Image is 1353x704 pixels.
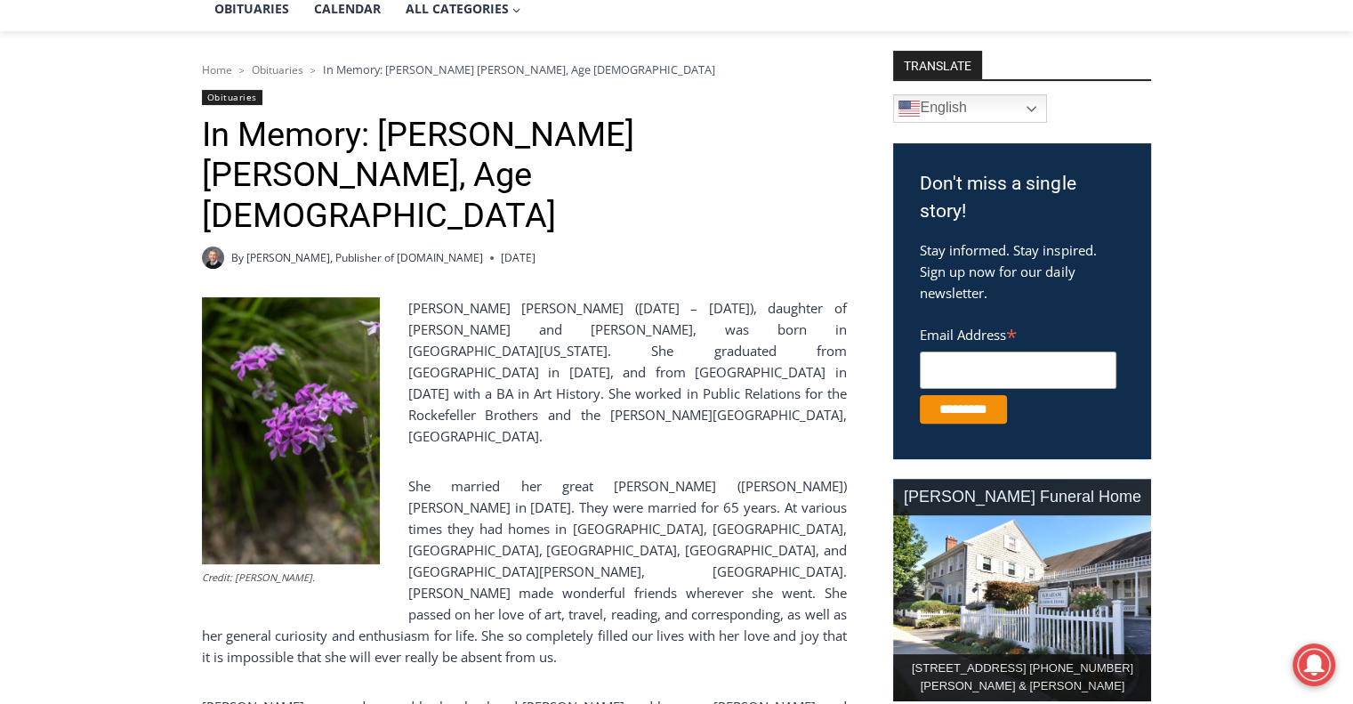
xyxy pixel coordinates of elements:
[310,64,316,77] span: >
[202,62,232,77] a: Home
[893,51,982,79] strong: TRANSLATE
[898,98,920,119] img: en
[202,297,380,564] img: (PHOTO: Kim Eierman of EcoBeneficial designed and oversaw the installation of native plant beds f...
[920,317,1116,349] label: Email Address
[1,179,179,222] a: Open Tues. - Sun. [PHONE_NUMBER]
[202,90,262,105] a: Obituaries
[202,115,847,237] h1: In Memory: [PERSON_NAME] [PERSON_NAME], Age [DEMOGRAPHIC_DATA]
[449,1,841,173] div: "[PERSON_NAME] and I covered the [DATE] Parade, which was a really eye opening experience as I ha...
[920,170,1124,226] h3: Don't miss a single story!
[920,239,1124,303] p: Stay informed. Stay inspired. Sign up now for our daily newsletter.
[202,247,224,269] a: Author image
[252,62,303,77] a: Obituaries
[428,173,862,222] a: Intern @ [DOMAIN_NAME]
[246,250,483,265] a: [PERSON_NAME], Publisher of [DOMAIN_NAME]
[431,1,537,81] img: s_800_809a2aa2-bb6e-4add-8b5e-749ad0704c34.jpeg
[202,61,847,78] nav: Breadcrumbs
[202,570,380,586] figcaption: Credit: [PERSON_NAME].
[231,249,244,266] span: By
[202,297,847,447] p: [PERSON_NAME] [PERSON_NAME] ([DATE] – [DATE]), daughter of [PERSON_NAME] and [PERSON_NAME], was b...
[542,19,619,69] h4: Book [PERSON_NAME]'s Good Humor for Your Event
[323,61,715,77] span: In Memory: [PERSON_NAME] [PERSON_NAME], Age [DEMOGRAPHIC_DATA]
[5,183,174,251] span: Open Tues. - Sun. [PHONE_NUMBER]
[239,64,245,77] span: >
[893,479,1151,515] div: [PERSON_NAME] Funeral Home
[182,111,253,213] div: "the precise, almost orchestrated movements of cutting and assembling sushi and [PERSON_NAME] mak...
[202,475,847,668] p: She married her great [PERSON_NAME] ([PERSON_NAME]) [PERSON_NAME] in [DATE]. They were married fo...
[893,654,1151,702] div: [STREET_ADDRESS] [PHONE_NUMBER] [PERSON_NAME] & [PERSON_NAME]
[501,249,536,266] time: [DATE]
[893,94,1047,123] a: English
[528,5,642,81] a: Book [PERSON_NAME]'s Good Humor for Your Event
[465,177,825,217] span: Intern @ [DOMAIN_NAME]
[117,32,439,49] div: Serving [GEOGRAPHIC_DATA] Since [DATE]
